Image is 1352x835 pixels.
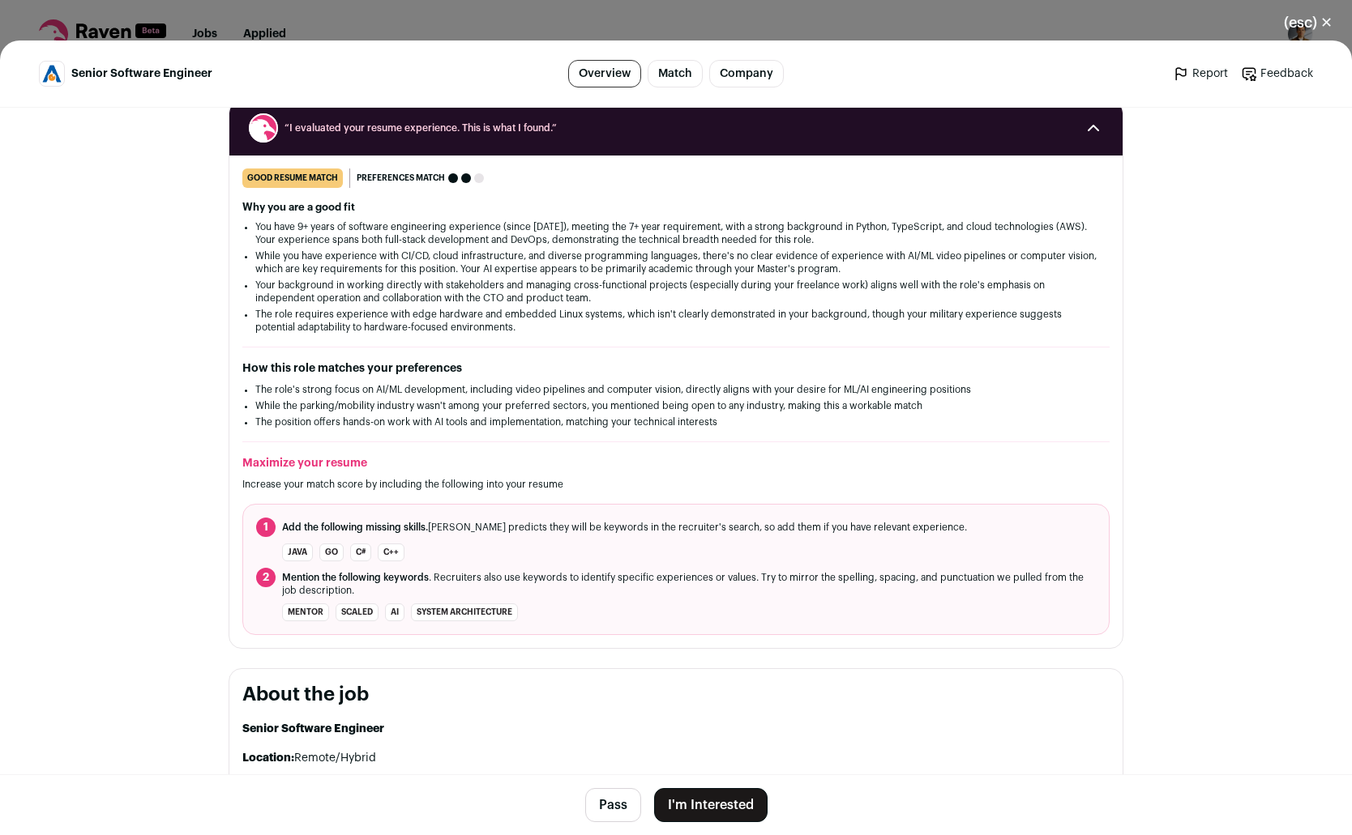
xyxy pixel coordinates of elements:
[255,249,1097,275] li: While you have experience with CI/CD, cloud infrastructure, and diverse programming languages, th...
[242,682,1110,708] h2: About the job
[255,279,1097,305] li: Your background in working directly with stakeholders and managing cross-functional projects (esp...
[411,603,518,621] li: system architecture
[709,60,784,87] a: Company
[1173,66,1228,82] a: Report
[242,723,384,735] strong: Senior Software Engineer
[282,543,313,561] li: Java
[1241,66,1313,82] a: Feedback
[654,788,768,822] button: I'm Interested
[242,455,1110,471] h2: Maximize your resume
[242,168,343,188] div: good resume match
[282,571,1096,597] span: . Recruiters also use keywords to identify specific experiences or values. Try to mirror the spel...
[71,66,212,82] span: Senior Software Engineer
[336,603,379,621] li: scaled
[585,788,641,822] button: Pass
[242,752,294,764] strong: Location:
[282,603,329,621] li: mentor
[255,383,1097,396] li: The role's strong focus on AI/ML development, including video pipelines and computer vision, dire...
[242,360,1110,377] h2: How this role matches your preferences
[242,478,1110,491] p: Increase your match score by including the following into your resume
[350,543,371,561] li: C#
[256,568,276,587] span: 2
[255,308,1097,334] li: The role requires experience with edge hardware and embedded Linux systems, which isn't clearly d...
[255,399,1097,412] li: While the parking/mobility industry wasn't among your preferred sectors, you mentioned being open...
[242,750,1110,766] p: Remote/Hybrid
[568,60,641,87] a: Overview
[282,573,429,582] span: Mention the following keywords
[282,521,967,534] span: [PERSON_NAME] predicts they will be keywords in the recruiter's search, so add them if you have r...
[319,543,344,561] li: Go
[285,121,1067,134] span: “I evaluated your resume experience. This is what I found.”
[378,543,404,561] li: C++
[255,220,1097,246] li: You have 9+ years of software engineering experience (since [DATE]), meeting the 7+ year requirem...
[357,170,445,186] span: Preferences match
[40,62,64,86] img: 95b817278b5a1a35492cf9a3e7be0186c0a143224e7f0a9b030082705e161490.png
[1264,5,1352,40] button: Close modal
[255,415,1097,428] li: The position offers hands-on work with AI tools and implementation, matching your technical inter...
[282,522,428,532] span: Add the following missing skills.
[256,518,276,537] span: 1
[648,60,703,87] a: Match
[385,603,404,621] li: AI
[242,201,1110,214] h2: Why you are a good fit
